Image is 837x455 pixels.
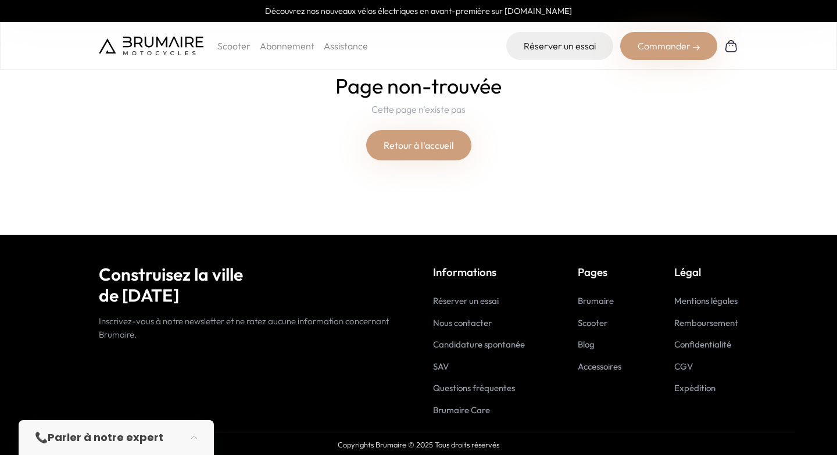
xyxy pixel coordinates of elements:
[674,264,738,280] p: Légal
[335,74,502,98] h1: Page non-trouvée
[578,339,595,350] a: Blog
[578,317,607,328] a: Scooter
[99,315,404,341] p: Inscrivez-vous à notre newsletter et ne ratez aucune information concernant Brumaire.
[433,295,499,306] a: Réserver un essai
[506,32,613,60] a: Réserver un essai
[620,32,717,60] div: Commander
[578,361,621,372] a: Accessoires
[674,361,693,372] a: CGV
[433,264,525,280] p: Informations
[724,39,738,53] img: Panier
[693,44,700,51] img: right-arrow-2.png
[674,295,738,306] a: Mentions légales
[433,361,449,372] a: SAV
[99,264,404,306] h2: Construisez la ville de [DATE]
[42,439,795,450] p: Copyrights Brumaire © 2025 Tous droits réservés
[371,102,466,116] p: Cette page n'existe pas
[578,295,614,306] a: Brumaire
[217,39,251,53] p: Scooter
[674,382,716,393] a: Expédition
[578,264,621,280] p: Pages
[260,40,314,52] a: Abonnement
[433,404,490,415] a: Brumaire Care
[674,317,738,328] a: Remboursement
[433,339,525,350] a: Candidature spontanée
[433,382,515,393] a: Questions fréquentes
[433,317,492,328] a: Nous contacter
[99,37,203,55] img: Brumaire Motocycles
[324,40,368,52] a: Assistance
[674,339,731,350] a: Confidentialité
[366,130,471,160] a: Retour à l'accueil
